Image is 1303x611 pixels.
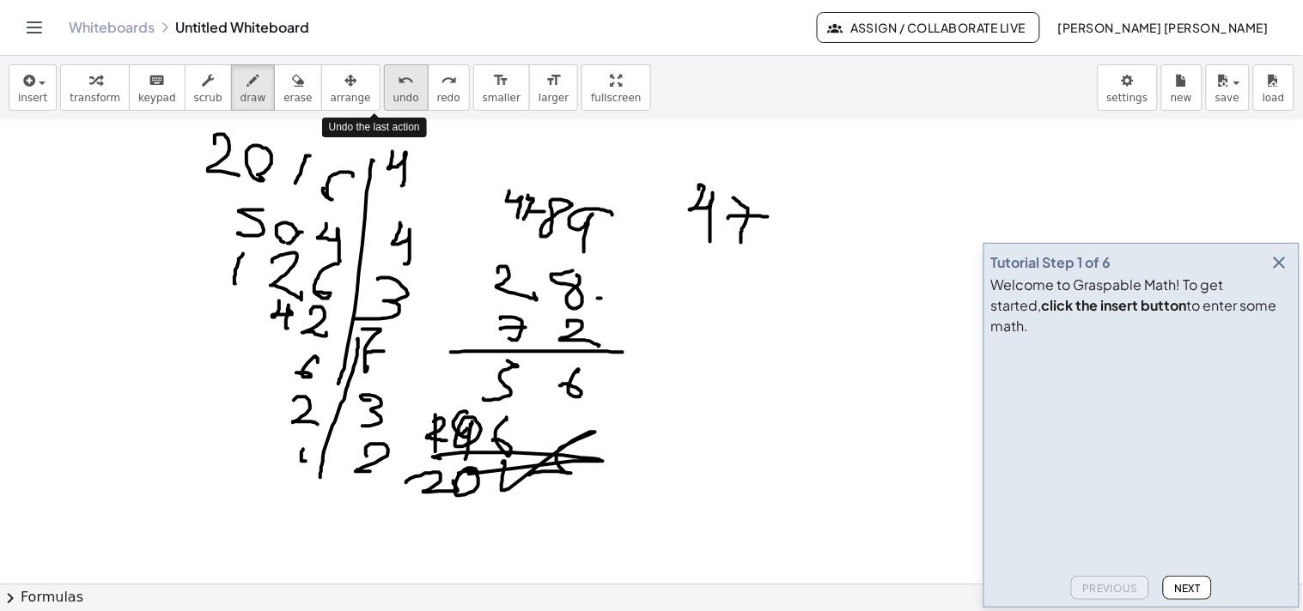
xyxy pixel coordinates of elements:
button: insert [9,64,57,111]
span: settings [1107,92,1148,104]
button: Assign / Collaborate Live [817,12,1041,43]
span: keypad [138,92,176,104]
button: save [1206,64,1250,111]
span: transform [70,92,120,104]
button: fullscreen [581,64,650,111]
button: [PERSON_NAME] [PERSON_NAME] [1044,12,1282,43]
i: undo [398,70,414,91]
button: Toggle navigation [21,14,48,41]
div: Welcome to Graspable Math! To get started, to enter some math. [991,275,1292,336]
button: load [1253,64,1294,111]
span: insert [18,92,47,104]
span: draw [241,92,266,104]
button: arrange [321,64,381,111]
button: format_sizesmaller [473,64,530,111]
span: new [1171,92,1192,104]
span: save [1215,92,1239,104]
button: draw [231,64,276,111]
button: redoredo [428,64,470,111]
div: Undo the last action [322,118,427,137]
span: [PERSON_NAME] [PERSON_NAME] [1057,20,1269,35]
span: load [1263,92,1285,104]
span: Next [1174,582,1201,595]
b: click the insert button [1042,296,1187,314]
span: undo [393,92,419,104]
button: keyboardkeypad [129,64,186,111]
span: fullscreen [591,92,641,104]
span: arrange [331,92,371,104]
button: new [1161,64,1203,111]
i: keyboard [149,70,165,91]
i: redo [441,70,457,91]
button: format_sizelarger [529,64,578,111]
div: Tutorial Step 1 of 6 [991,252,1111,273]
span: scrub [194,92,222,104]
span: erase [283,92,312,104]
span: redo [437,92,460,104]
span: smaller [483,92,521,104]
button: erase [274,64,321,111]
a: Whiteboards [69,19,155,36]
button: Next [1163,576,1212,600]
button: transform [60,64,130,111]
span: larger [539,92,569,104]
i: format_size [493,70,509,91]
button: scrub [185,64,232,111]
button: undoundo [384,64,429,111]
button: settings [1098,64,1158,111]
span: Assign / Collaborate Live [831,20,1026,35]
i: format_size [545,70,562,91]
